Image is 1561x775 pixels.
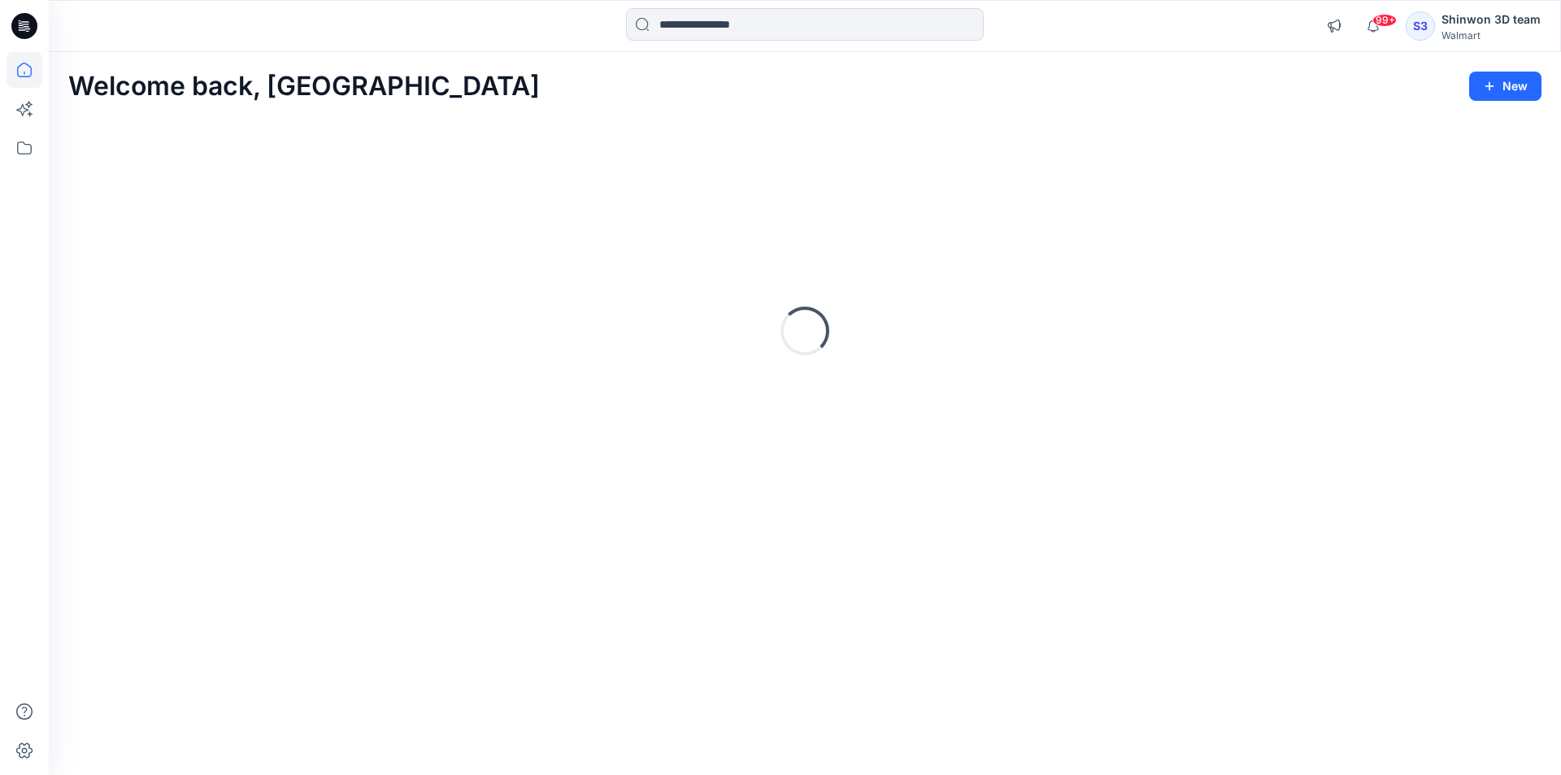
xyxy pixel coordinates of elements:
[1372,14,1397,27] span: 99+
[1469,72,1541,101] button: New
[1406,11,1435,41] div: S3
[1441,29,1541,41] div: Walmart
[1441,10,1541,29] div: Shinwon 3D team
[68,72,540,102] h2: Welcome back, [GEOGRAPHIC_DATA]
